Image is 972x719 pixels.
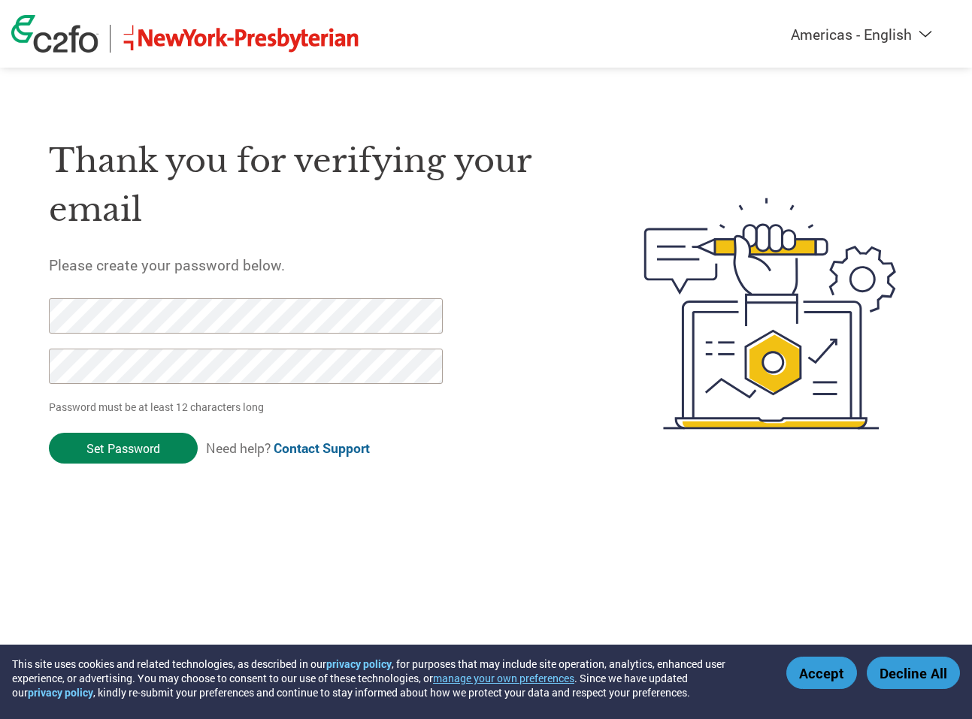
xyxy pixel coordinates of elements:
h5: Please create your password below. [49,255,574,274]
a: Contact Support [274,440,370,457]
button: manage your own preferences [433,671,574,685]
a: privacy policy [28,685,93,699]
img: create-password [617,116,923,512]
input: Set Password [49,433,198,464]
span: Need help? [206,440,370,457]
p: Password must be at least 12 characters long [49,399,448,415]
img: c2fo logo [11,15,98,53]
a: privacy policy [326,657,392,671]
button: Decline All [867,657,960,689]
button: Accept [786,657,857,689]
h1: Thank you for verifying your email [49,137,574,234]
div: This site uses cookies and related technologies, as described in our , for purposes that may incl... [12,657,765,699]
img: NewYork-Presbyterian [122,25,361,53]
